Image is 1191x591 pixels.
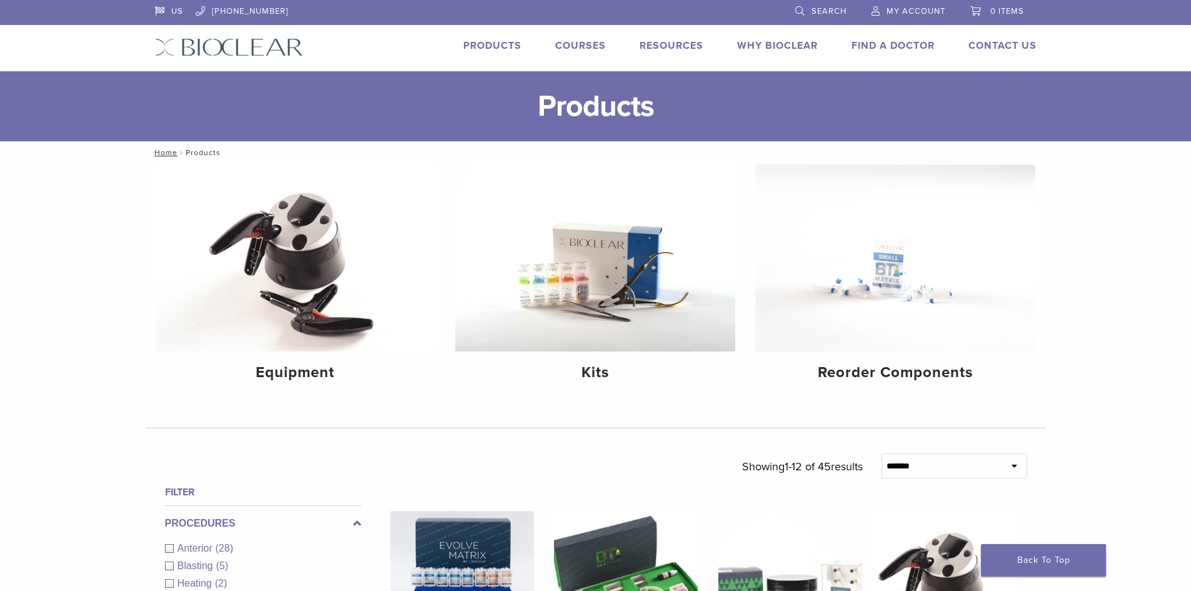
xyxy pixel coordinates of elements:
img: Bioclear [155,38,303,56]
span: Heating [178,578,215,588]
span: Anterior [178,543,216,553]
h4: Equipment [166,361,426,384]
span: (28) [216,543,233,553]
span: (2) [215,578,228,588]
h4: Kits [465,361,725,384]
a: Reorder Components [755,164,1035,392]
h4: Filter [165,485,361,500]
nav: Products [146,141,1046,164]
img: Kits [455,164,735,351]
span: Search [812,6,847,16]
label: Procedures [165,516,361,531]
a: Back To Top [981,544,1106,577]
img: Equipment [156,164,436,351]
a: Kits [455,164,735,392]
p: Showing results [742,453,863,480]
a: Find A Doctor [852,39,935,52]
span: (5) [216,560,228,571]
span: 0 items [990,6,1024,16]
a: Courses [555,39,606,52]
a: Why Bioclear [737,39,818,52]
a: Home [151,148,178,157]
span: Blasting [178,560,216,571]
a: Equipment [156,164,436,392]
a: Resources [640,39,703,52]
span: / [178,149,186,156]
a: Contact Us [968,39,1037,52]
img: Reorder Components [755,164,1035,351]
h4: Reorder Components [765,361,1025,384]
span: 1-12 of 45 [785,460,831,473]
span: My Account [887,6,945,16]
a: Products [463,39,521,52]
